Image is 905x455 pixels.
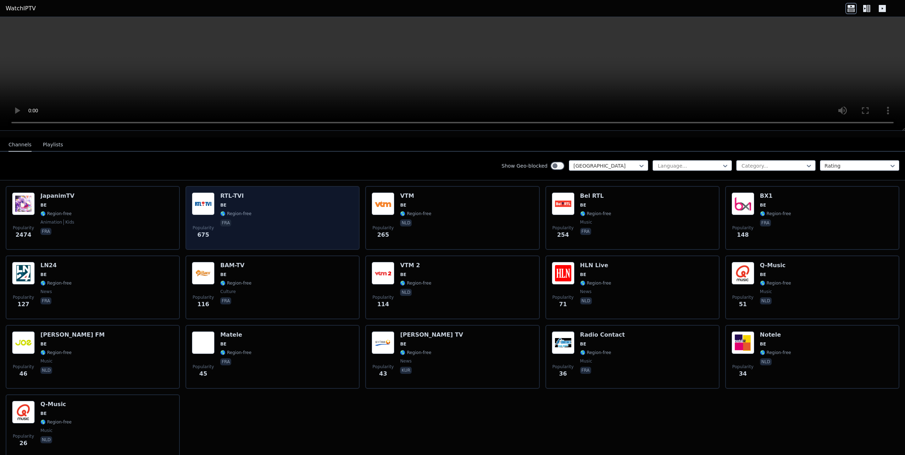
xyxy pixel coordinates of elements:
[220,289,236,294] span: culture
[40,280,72,286] span: 🌎 Region-free
[552,331,574,354] img: Radio Contact
[16,231,32,239] span: 2474
[40,219,62,225] span: animation
[372,262,394,285] img: VTM 2
[40,419,72,425] span: 🌎 Region-free
[40,401,72,408] h6: Q-Music
[760,358,772,365] p: nld
[400,202,406,208] span: BE
[400,331,463,338] h6: [PERSON_NAME] TV
[220,341,226,347] span: BE
[192,192,215,215] img: RTL-TVI
[557,231,569,239] span: 254
[580,289,592,294] span: news
[737,231,749,239] span: 148
[760,192,791,200] h6: BX1
[580,341,586,347] span: BE
[9,138,32,152] button: Channels
[552,262,574,285] img: HLN Live
[40,192,74,200] h6: JapanimTV
[40,341,46,347] span: BE
[20,370,27,378] span: 46
[760,219,771,226] p: fra
[400,367,412,374] p: kur
[40,428,52,433] span: music
[13,364,34,370] span: Popularity
[553,364,574,370] span: Popularity
[220,280,251,286] span: 🌎 Region-free
[760,341,766,347] span: BE
[580,272,586,277] span: BE
[220,272,226,277] span: BE
[400,211,431,217] span: 🌎 Region-free
[400,219,412,226] p: nld
[739,370,747,378] span: 34
[40,436,52,443] p: nld
[13,294,34,300] span: Popularity
[760,262,791,269] h6: Q-Music
[17,300,29,309] span: 127
[193,294,214,300] span: Popularity
[400,350,431,355] span: 🌎 Region-free
[739,300,747,309] span: 51
[6,4,36,13] a: WatchIPTV
[760,297,772,304] p: nld
[580,211,611,217] span: 🌎 Region-free
[372,364,394,370] span: Popularity
[192,331,215,354] img: Matele
[760,280,791,286] span: 🌎 Region-free
[580,297,592,304] p: nld
[220,262,251,269] h6: BAM-TV
[760,211,791,217] span: 🌎 Region-free
[220,219,231,226] p: fra
[559,370,567,378] span: 36
[580,367,591,374] p: fra
[760,272,766,277] span: BE
[760,350,791,355] span: 🌎 Region-free
[193,364,214,370] span: Popularity
[220,211,251,217] span: 🌎 Region-free
[40,289,52,294] span: news
[192,262,215,285] img: BAM-TV
[199,370,207,378] span: 45
[400,262,431,269] h6: VTM 2
[553,294,574,300] span: Popularity
[220,358,231,365] p: fra
[13,433,34,439] span: Popularity
[377,300,389,309] span: 114
[40,297,51,304] p: fra
[400,358,411,364] span: news
[552,192,574,215] img: Bel RTL
[372,192,394,215] img: VTM
[732,192,754,215] img: BX1
[220,350,251,355] span: 🌎 Region-free
[580,228,591,235] p: fra
[63,219,74,225] span: kids
[580,262,611,269] h6: HLN Live
[379,370,387,378] span: 43
[580,358,592,364] span: music
[220,192,251,200] h6: RTL-TVI
[40,411,46,416] span: BE
[732,294,754,300] span: Popularity
[400,280,431,286] span: 🌎 Region-free
[372,225,394,231] span: Popularity
[197,300,209,309] span: 116
[732,331,754,354] img: Notele
[220,297,231,304] p: fra
[377,231,389,239] span: 265
[760,202,766,208] span: BE
[580,331,625,338] h6: Radio Contact
[760,289,772,294] span: music
[580,350,611,355] span: 🌎 Region-free
[400,192,431,200] h6: VTM
[372,294,394,300] span: Popularity
[193,225,214,231] span: Popularity
[732,262,754,285] img: Q-Music
[400,341,406,347] span: BE
[12,262,35,285] img: LN24
[400,272,406,277] span: BE
[580,202,586,208] span: BE
[220,202,226,208] span: BE
[40,272,46,277] span: BE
